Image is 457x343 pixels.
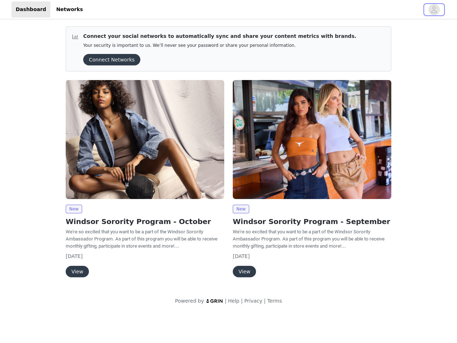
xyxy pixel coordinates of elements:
[228,298,240,304] a: Help
[83,33,356,40] p: Connect your social networks to automatically sync and share your content metrics with brands.
[267,298,282,304] a: Terms
[233,216,391,227] h2: Windsor Sorority Program - September
[66,216,224,227] h2: Windsor Sorority Program - October
[83,54,140,65] button: Connect Networks
[206,299,224,303] img: logo
[83,43,356,48] p: Your security is important to us. We’ll never see your password or share your personal information.
[66,269,89,274] a: View
[233,80,391,199] img: Windsor
[225,298,227,304] span: |
[431,4,437,15] div: avatar
[66,205,82,213] span: New
[233,229,385,249] span: We're so excited that you want to be a part of the Windsor Sorority Ambassador Program. As part o...
[66,266,89,277] button: View
[233,266,256,277] button: View
[52,1,87,18] a: Networks
[264,298,266,304] span: |
[66,80,224,199] img: Windsor
[244,298,262,304] a: Privacy
[175,298,204,304] span: Powered by
[233,205,249,213] span: New
[66,229,217,249] span: We're so excited that you want to be a part of the Windsor Sorority Ambassador Program. As part o...
[11,1,50,18] a: Dashboard
[66,253,82,259] span: [DATE]
[233,253,250,259] span: [DATE]
[241,298,243,304] span: |
[233,269,256,274] a: View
